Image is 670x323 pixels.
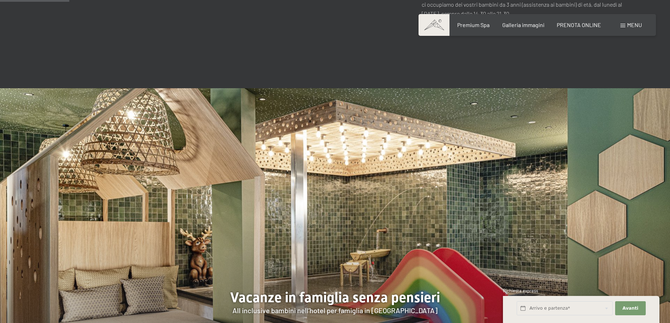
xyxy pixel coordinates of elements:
[502,21,544,28] a: Galleria immagini
[627,21,642,28] span: Menu
[615,301,645,316] button: Avanti
[557,21,601,28] a: PRENOTA ONLINE
[503,288,538,293] span: Richiesta express
[457,21,490,28] a: Premium Spa
[623,305,638,311] span: Avanti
